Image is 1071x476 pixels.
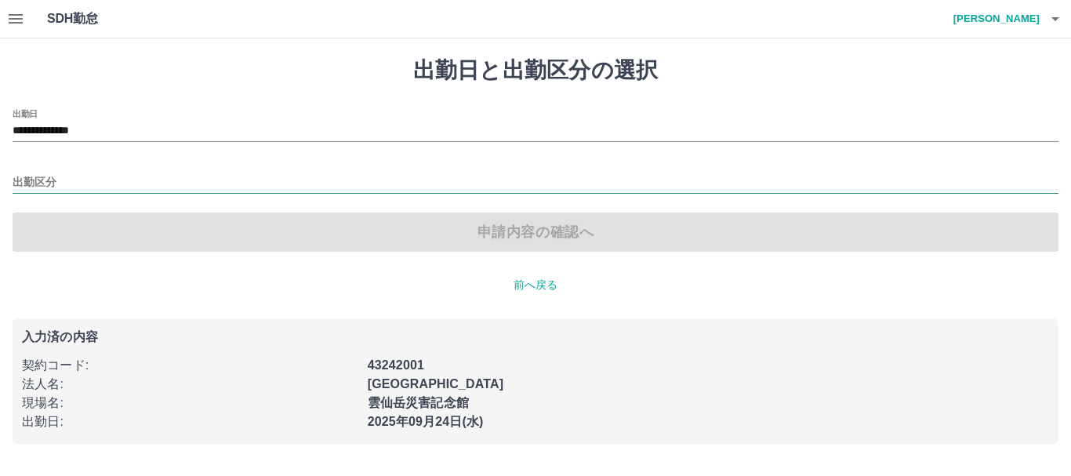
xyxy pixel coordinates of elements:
p: 前へ戻る [13,277,1058,293]
p: 出勤日 : [22,412,358,431]
b: 雲仙岳災害記念館 [368,396,469,409]
p: 契約コード : [22,356,358,375]
label: 出勤日 [13,107,38,119]
b: 2025年09月24日(水) [368,415,484,428]
b: 43242001 [368,358,424,372]
p: 現場名 : [22,394,358,412]
b: [GEOGRAPHIC_DATA] [368,377,504,391]
h1: 出勤日と出勤区分の選択 [13,57,1058,84]
p: 法人名 : [22,375,358,394]
p: 入力済の内容 [22,331,1049,343]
